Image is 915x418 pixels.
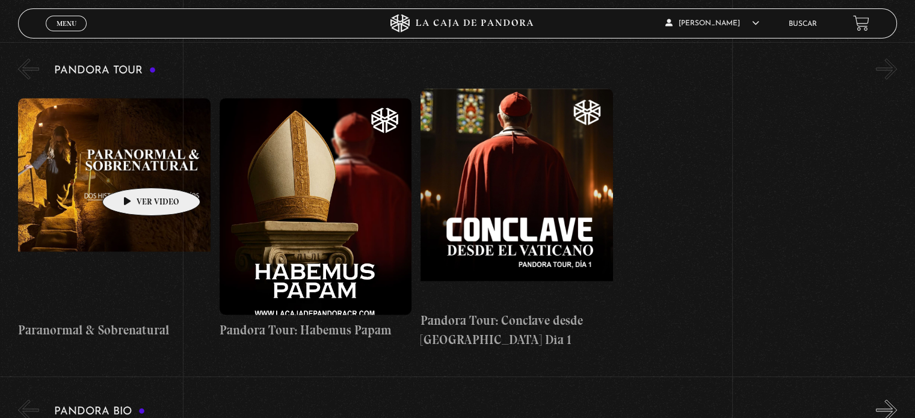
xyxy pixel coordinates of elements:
[52,30,81,38] span: Cerrar
[54,65,156,76] h3: Pandora Tour
[789,20,817,28] a: Buscar
[220,321,411,340] h4: Pandora Tour: Habemus Papam
[853,15,869,31] a: View your shopping cart
[57,20,76,27] span: Menu
[665,20,759,27] span: [PERSON_NAME]
[18,58,39,79] button: Previous
[18,88,210,349] a: Paranormal & Sobrenatural
[54,406,145,417] h3: Pandora Bio
[876,58,897,79] button: Next
[18,321,210,340] h4: Paranormal & Sobrenatural
[220,88,411,349] a: Pandora Tour: Habemus Papam
[421,88,612,349] a: Pandora Tour: Conclave desde [GEOGRAPHIC_DATA] Dia 1
[421,311,612,349] h4: Pandora Tour: Conclave desde [GEOGRAPHIC_DATA] Dia 1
